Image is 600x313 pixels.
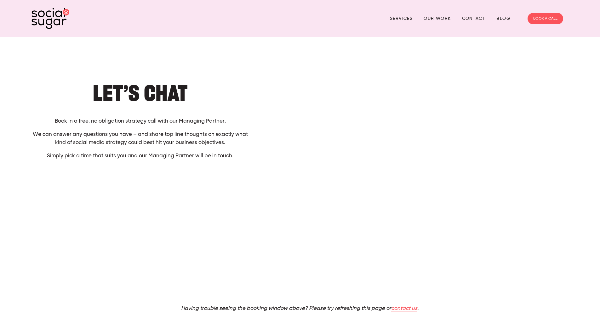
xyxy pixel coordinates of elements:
[424,14,451,23] a: Our Work
[390,14,413,23] a: Services
[260,62,569,283] iframe: Select a Date & Time - Calendly
[31,130,249,147] p: We can answer any questions you have – and share top line thoughts on exactly what kind of social...
[31,152,249,160] p: Simply pick a time that suits you and our Managing Partner will be in touch.
[181,306,391,311] em: Having trouble seeing the booking window above? Please try refreshing this page or
[417,306,419,311] em: .
[31,8,69,29] img: SocialSugar
[528,13,563,24] a: BOOK A CALL
[496,14,510,23] a: Blog
[391,306,417,312] a: contact us
[31,117,249,125] p: Book in a free, no obligation strategy call with our Managing Partner.
[31,84,249,103] h1: Let’s Chat
[462,14,486,23] a: Contact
